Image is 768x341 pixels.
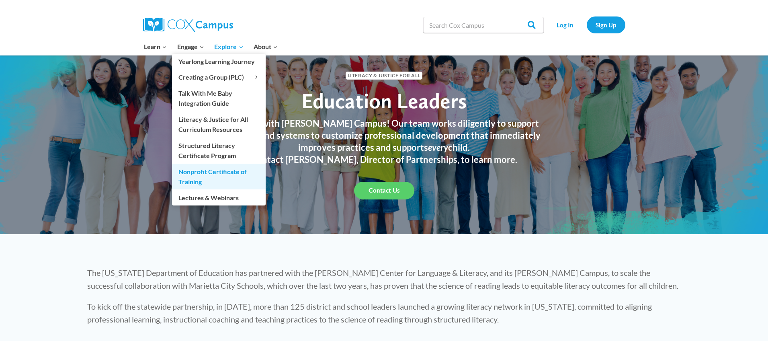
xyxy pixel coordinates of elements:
[423,17,544,33] input: Search Cox Campus
[587,16,625,33] a: Sign Up
[172,54,266,69] a: Yearlong Learning Journey
[301,88,467,113] span: Education Leaders
[354,182,414,199] a: Contact Us
[428,142,448,153] em: every
[219,117,549,154] h3: Partner with [PERSON_NAME] Campus! Our team works diligently to support schools and systems to cu...
[87,300,681,326] p: To kick off the statewide partnership, in [DATE], more than 125 district and school leaders launc...
[172,164,266,189] a: Nonprofit Certificate of Training
[172,38,209,55] button: Child menu of Engage
[346,72,422,79] span: Literacy & Justice for All
[139,38,283,55] nav: Primary Navigation
[87,266,681,292] p: The [US_STATE] Department of Education has partnered with the [PERSON_NAME] Center for Language &...
[172,85,266,111] a: Talk With Me Baby Integration Guide
[143,18,233,32] img: Cox Campus
[139,38,172,55] button: Child menu of Learn
[548,16,583,33] a: Log In
[248,38,283,55] button: Child menu of About
[219,154,549,166] h3: Contact [PERSON_NAME], Director of Partnerships, to learn more.
[172,70,266,85] button: Child menu of Creating a Group (PLC)
[369,187,400,194] span: Contact Us
[172,190,266,205] a: Lectures & Webinars
[209,38,249,55] button: Child menu of Explore
[172,111,266,137] a: Literacy & Justice for All Curriculum Resources
[548,16,625,33] nav: Secondary Navigation
[172,138,266,163] a: Structured Literacy Certificate Program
